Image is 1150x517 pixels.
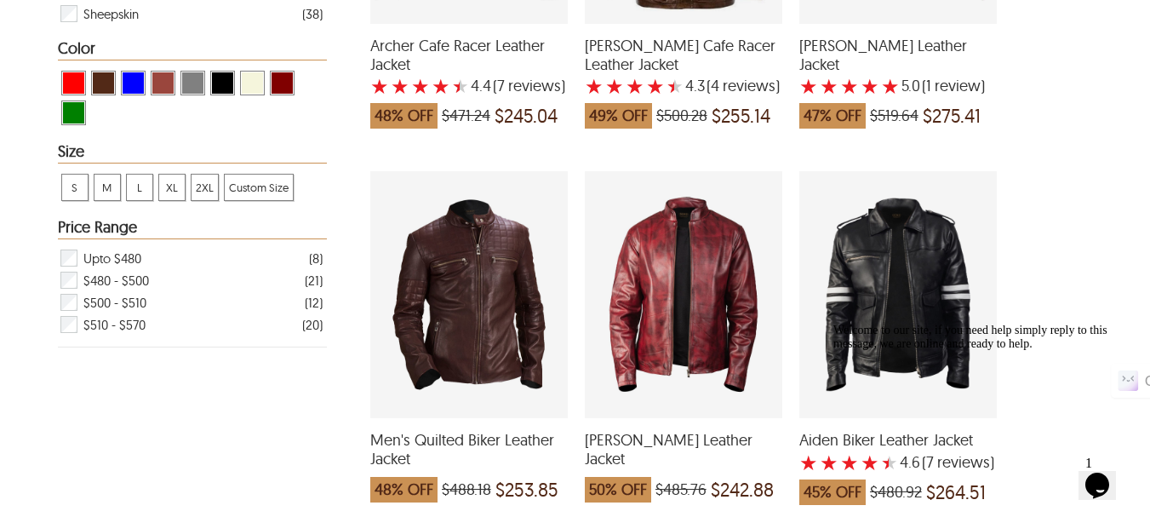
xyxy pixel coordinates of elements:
[159,175,185,200] span: XL
[83,247,141,269] span: Upto $480
[305,292,323,313] div: ( 12 )
[870,484,922,501] span: $480.92
[94,174,121,201] div: View M Men Biker Leather Jackets
[240,71,265,95] div: View Beige Men Biker Leather Jackets
[656,107,707,124] span: $500.28
[861,454,879,471] label: 4 rating
[922,454,934,471] span: (7
[799,407,997,514] a: Aiden Biker Leather Jacket with a 4.571428571428571 Star Rating 7 Product Review which was at a p...
[391,78,409,95] label: 2 rating
[59,247,323,269] div: Filter Upto $480 Men Biker Leather Jackets
[61,174,89,201] div: View S Men Biker Leather Jackets
[719,78,775,95] span: reviews
[370,477,438,503] span: 48% OFF
[646,78,665,95] label: 4 rating
[799,103,866,129] span: 47% OFF
[7,7,281,33] span: Welcome to our site, if you need help simply reply to this message, we are online and ready to help.
[442,107,490,124] span: $471.24
[309,248,323,269] div: ( 8 )
[83,269,149,291] span: $480 - $500
[302,314,323,336] div: ( 20 )
[493,78,565,95] span: )
[667,78,684,95] label: 5 rating
[820,78,838,95] label: 2 rating
[270,71,295,95] div: View Maroon Men Biker Leather Jackets
[58,143,327,164] div: Heading Filter Men Biker Leather Jackets by Size
[707,78,780,95] span: )
[881,454,898,471] label: 5 rating
[799,480,866,505] span: 45% OFF
[605,78,624,95] label: 2 rating
[493,78,505,95] span: (7
[59,269,323,291] div: Filter $480 - $500 Men Biker Leather Jackets
[820,454,838,471] label: 2 rating
[411,78,430,95] label: 3 rating
[305,270,323,291] div: ( 21 )
[585,37,782,73] span: Keith Cafe Racer Leather Jacket
[224,174,294,201] div: View Custom Size Men Biker Leather Jackets
[881,78,900,95] label: 5 rating
[585,431,782,468] span: Cory Biker Leather Jacket
[370,431,568,468] span: Men's Quilted Biker Leather Jacket
[861,78,879,95] label: 4 rating
[585,103,652,129] span: 49% OFF
[799,78,818,95] label: 1 rating
[900,454,920,471] label: 4.6
[442,481,491,498] span: $488.18
[452,78,469,95] label: 5 rating
[370,78,389,95] label: 1 rating
[827,317,1133,440] iframe: chat widget
[685,78,705,95] label: 4.3
[158,174,186,201] div: View XL Men Biker Leather Jackets
[840,454,859,471] label: 3 rating
[922,454,994,471] span: )
[121,71,146,95] div: View Blue Men Biker Leather Jackets
[59,313,323,336] div: Filter $510 - $570 Men Biker Leather Jackets
[83,313,146,336] span: $510 - $570
[585,407,782,510] a: Cory Biker Leather Jacket which was at a price of $485.76, now after discount the price is
[370,407,568,510] a: Men's Quilted Biker Leather Jacket which was at a price of $488.18, now after discount the price is
[180,71,205,95] div: View Grey Men Biker Leather Jackets
[432,78,450,95] label: 4 rating
[585,13,782,137] a: Keith Cafe Racer Leather Jacket with a 4.25 Star Rating 4 Product Review which was at a price of ...
[370,37,568,73] span: Archer Cafe Racer Leather Jacket
[901,78,920,95] label: 5.0
[922,78,985,95] span: )
[370,13,568,137] a: Archer Cafe Racer Leather Jacket with a 4.428571428571429 Star Rating 7 Product Review which was ...
[210,71,235,95] div: View Black Men Biker Leather Jackets
[126,174,153,201] div: View L Men Biker Leather Jackets
[931,78,981,95] span: review
[495,107,558,124] span: $245.04
[59,3,323,25] div: Filter Sheepskin Men Biker Leather Jackets
[302,3,323,25] div: ( 38 )
[711,481,774,498] span: $242.88
[59,291,323,313] div: Filter $500 - $510 Men Biker Leather Jackets
[870,107,918,124] span: $519.64
[61,101,86,125] div: View Green Men Biker Leather Jackets
[840,78,859,95] label: 3 rating
[922,78,931,95] span: (1
[707,78,719,95] span: (4
[83,3,139,25] span: Sheepskin
[91,71,116,95] div: View Brown ( Brand Color ) Men Biker Leather Jackets
[151,71,175,95] div: View Cognac Men Biker Leather Jackets
[799,37,997,73] span: Caleb Biker Leather Jacket
[655,481,707,498] span: $485.76
[505,78,561,95] span: reviews
[61,71,86,95] div: View Red Men Biker Leather Jackets
[191,174,219,201] div: View 2XL Men Biker Leather Jackets
[1078,449,1133,500] iframe: chat widget
[585,477,651,503] span: 50% OFF
[83,291,146,313] span: $500 - $510
[712,107,770,124] span: $255.14
[799,13,997,137] a: Caleb Biker Leather Jacket with a 5 Star Rating 1 Product Review which was at a price of $519.64,...
[370,103,438,129] span: 48% OFF
[799,431,997,450] span: Aiden Biker Leather Jacket
[58,40,327,60] div: Heading Filter Men Biker Leather Jackets by Color
[926,484,986,501] span: $264.51
[495,481,558,498] span: $253.85
[192,175,218,200] span: 2XL
[7,7,313,34] div: Welcome to our site, if you need help simply reply to this message, we are online and ready to help.
[94,175,120,200] span: M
